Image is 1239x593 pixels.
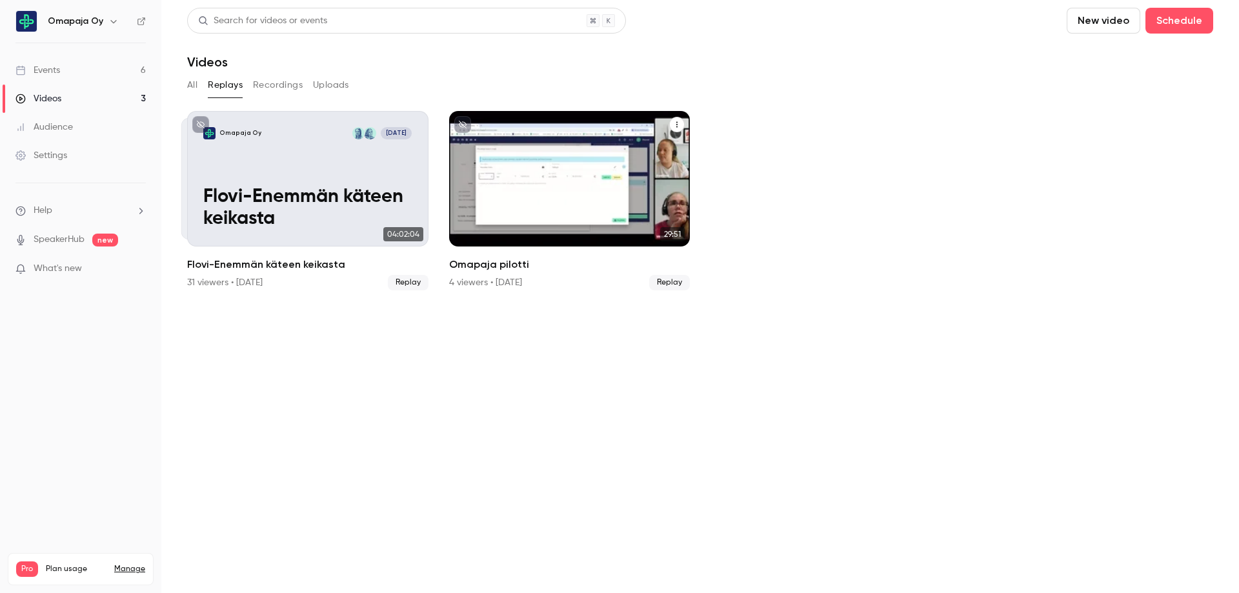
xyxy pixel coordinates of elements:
button: Uploads [313,75,349,95]
span: What's new [34,262,82,276]
li: help-dropdown-opener [15,204,146,217]
section: Videos [187,8,1213,585]
span: Replay [388,275,428,290]
span: new [92,234,118,246]
p: Omapaja Oy [219,129,261,137]
a: Manage [114,564,145,574]
h6: Omapaja Oy [48,15,103,28]
div: Videos [15,92,61,105]
span: 04:02:04 [383,227,423,241]
span: 29:51 [660,227,685,241]
span: [DATE] [381,127,412,139]
a: 29:51Omapaja pilotti4 viewers • [DATE]Replay [449,111,690,290]
li: Omapaja pilotti [449,111,690,290]
button: Recordings [253,75,303,95]
div: Events [15,64,60,77]
button: unpublished [454,116,471,133]
img: Eveliina Pannula [352,127,365,139]
h1: Videos [187,54,228,70]
div: 4 viewers • [DATE] [449,276,522,289]
a: Flovi-Enemmän käteen keikastaOmapaja OyMaaret PeltoniemiEveliina Pannula[DATE]Flovi-Enemmän kätee... [187,111,428,290]
p: Flovi-Enemmän käteen keikasta [203,186,412,230]
h2: Omapaja pilotti [449,257,690,272]
img: Flovi-Enemmän käteen keikasta [203,127,216,139]
iframe: Noticeable Trigger [130,263,146,275]
button: Schedule [1145,8,1213,34]
a: SpeakerHub [34,233,85,246]
button: All [187,75,197,95]
span: Pro [16,561,38,577]
span: Help [34,204,52,217]
ul: Videos [187,111,1213,290]
h2: Flovi-Enemmän käteen keikasta [187,257,428,272]
div: Settings [15,149,67,162]
div: Search for videos or events [198,14,327,28]
button: New video [1067,8,1140,34]
button: Replays [208,75,243,95]
img: Maaret Peltoniemi [364,127,376,139]
span: Replay [649,275,690,290]
img: Omapaja Oy [16,11,37,32]
div: 31 viewers • [DATE] [187,276,263,289]
div: Audience [15,121,73,134]
button: unpublished [192,116,209,133]
li: Flovi-Enemmän käteen keikasta [187,111,428,290]
span: Plan usage [46,564,106,574]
